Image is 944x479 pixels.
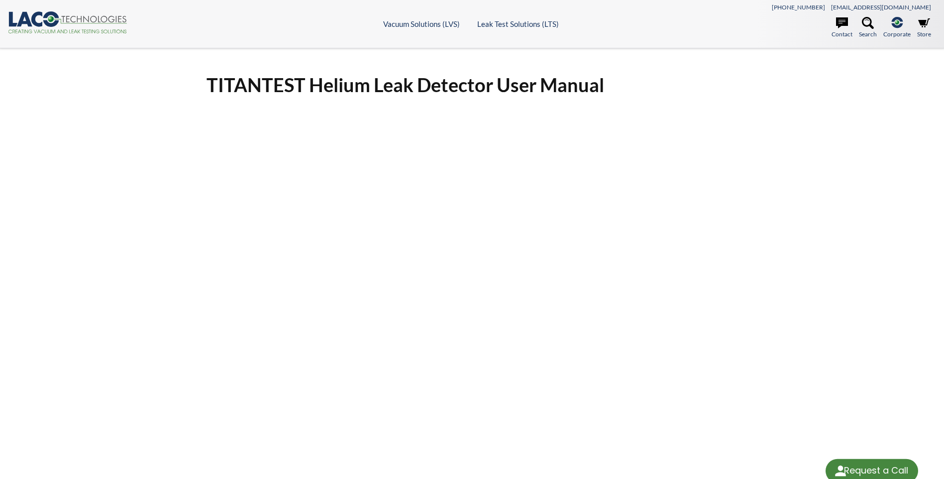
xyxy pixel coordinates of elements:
[383,19,460,28] a: Vacuum Solutions (LVS)
[477,19,559,28] a: Leak Test Solutions (LTS)
[917,17,931,39] a: Store
[832,17,852,39] a: Contact
[772,3,825,11] a: [PHONE_NUMBER]
[207,73,737,97] h1: TITANTEST Helium Leak Detector User Manual
[859,17,877,39] a: Search
[883,29,911,39] span: Corporate
[833,463,848,479] img: round button
[831,3,931,11] a: [EMAIL_ADDRESS][DOMAIN_NAME]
